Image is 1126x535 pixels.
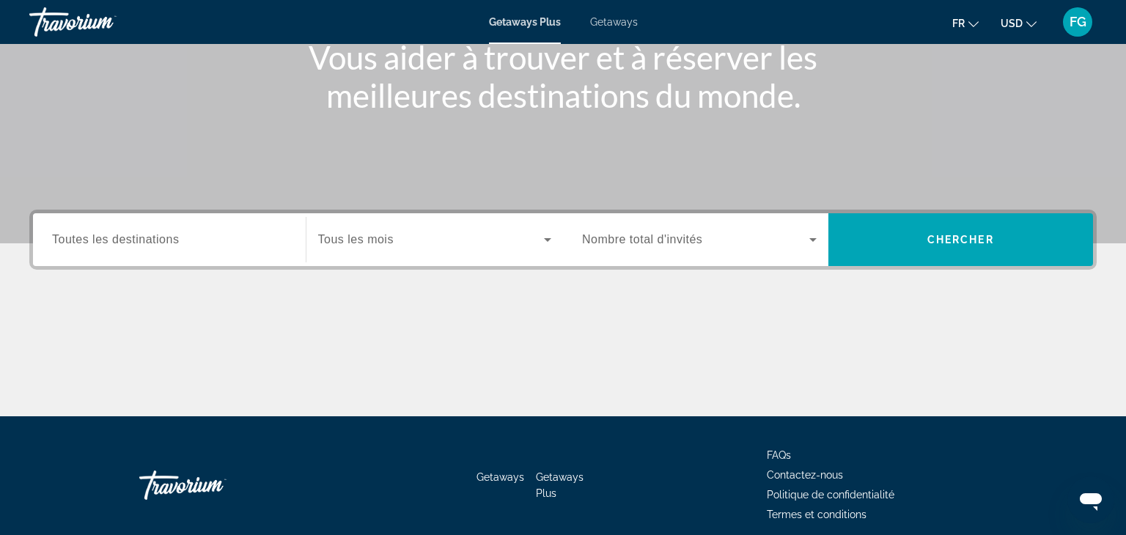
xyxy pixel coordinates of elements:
a: Politique de confidentialité [767,489,894,501]
h1: Vous aider à trouver et à réserver les meilleures destinations du monde. [288,38,838,114]
a: Contactez-nous [767,469,843,481]
div: Search widget [33,213,1093,266]
a: Getaways [590,16,638,28]
a: Travorium [139,463,286,507]
button: Change language [952,12,979,34]
span: Nombre total d'invités [582,233,702,246]
span: Toutes les destinations [52,233,179,246]
a: Getaways Plus [489,16,561,28]
span: USD [1001,18,1023,29]
span: FG [1070,15,1086,29]
a: FAQs [767,449,791,461]
a: Getaways Plus [536,471,584,499]
span: fr [952,18,965,29]
a: Getaways [476,471,524,483]
button: User Menu [1059,7,1097,37]
a: Travorium [29,3,176,41]
a: Termes et conditions [767,509,866,520]
span: Tous les mois [318,233,394,246]
span: Chercher [927,234,994,246]
button: Chercher [828,213,1094,266]
iframe: Bouton de lancement de la fenêtre de messagerie [1067,476,1114,523]
button: Change currency [1001,12,1037,34]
